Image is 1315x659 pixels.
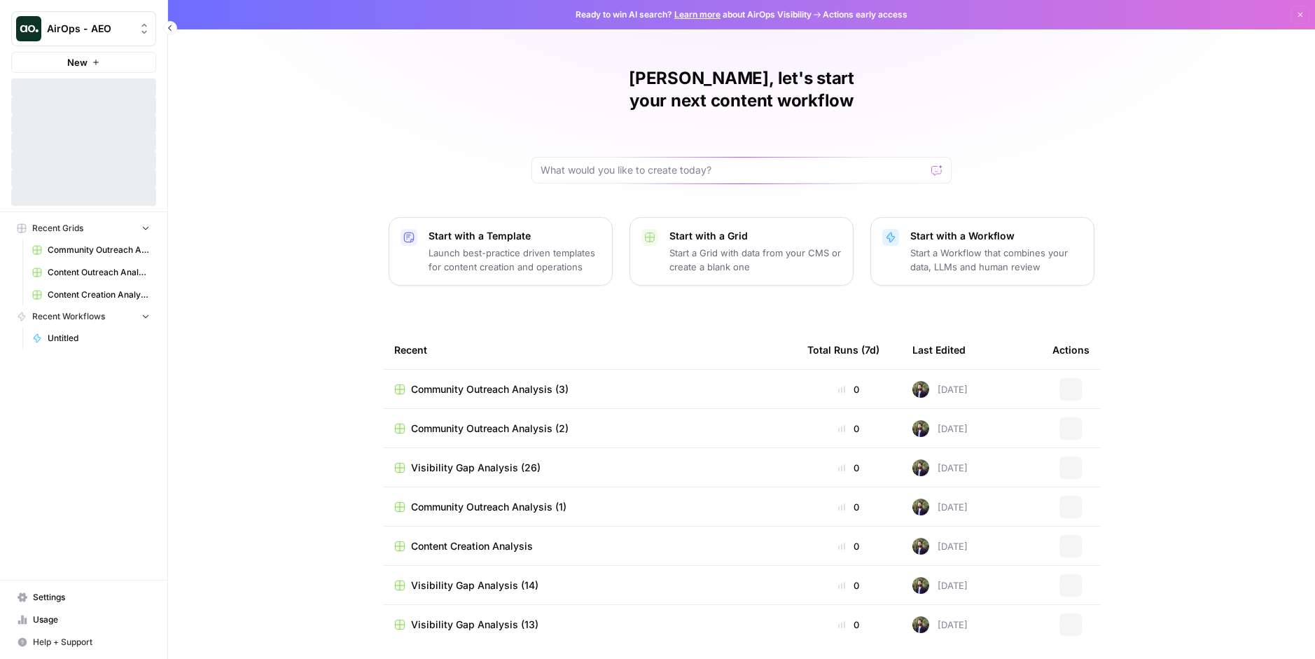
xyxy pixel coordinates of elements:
[11,586,156,609] a: Settings
[411,422,569,436] span: Community Outreach Analysis (2)
[912,538,929,555] img: 4dqwcgipae5fdwxp9v51u2818epj
[912,577,968,594] div: [DATE]
[394,500,785,514] a: Community Outreach Analysis (1)
[576,8,812,21] span: Ready to win AI search? about AirOps Visibility
[11,52,156,73] button: New
[910,246,1083,274] p: Start a Workflow that combines your data, LLMs and human review
[669,246,842,274] p: Start a Grid with data from your CMS or create a blank one
[411,578,538,592] span: Visibility Gap Analysis (14)
[912,577,929,594] img: 4dqwcgipae5fdwxp9v51u2818epj
[807,578,890,592] div: 0
[807,618,890,632] div: 0
[11,11,156,46] button: Workspace: AirOps - AEO
[11,631,156,653] button: Help + Support
[629,217,854,286] button: Start with a GridStart a Grid with data from your CMS or create a blank one
[912,538,968,555] div: [DATE]
[912,420,929,437] img: 4dqwcgipae5fdwxp9v51u2818epj
[26,261,156,284] a: Content Outreach Analysis
[32,310,105,323] span: Recent Workflows
[1052,331,1090,369] div: Actions
[807,422,890,436] div: 0
[912,616,929,633] img: 4dqwcgipae5fdwxp9v51u2818epj
[394,578,785,592] a: Visibility Gap Analysis (14)
[11,218,156,239] button: Recent Grids
[394,618,785,632] a: Visibility Gap Analysis (13)
[48,244,150,256] span: Community Outreach Analysis (4)
[674,9,721,20] a: Learn more
[823,8,907,21] span: Actions early access
[807,500,890,514] div: 0
[26,239,156,261] a: Community Outreach Analysis (4)
[807,331,879,369] div: Total Runs (7d)
[531,67,952,112] h1: [PERSON_NAME], let's start your next content workflow
[32,222,83,235] span: Recent Grids
[411,539,533,553] span: Content Creation Analysis
[11,609,156,631] a: Usage
[912,381,968,398] div: [DATE]
[67,55,88,69] span: New
[807,461,890,475] div: 0
[26,284,156,306] a: Content Creation Analysis (2)
[389,217,613,286] button: Start with a TemplateLaunch best-practice driven templates for content creation and operations
[47,22,132,36] span: AirOps - AEO
[912,420,968,437] div: [DATE]
[394,461,785,475] a: Visibility Gap Analysis (26)
[411,618,538,632] span: Visibility Gap Analysis (13)
[411,500,566,514] span: Community Outreach Analysis (1)
[11,306,156,327] button: Recent Workflows
[48,332,150,345] span: Untitled
[429,246,601,274] p: Launch best-practice driven templates for content creation and operations
[48,266,150,279] span: Content Outreach Analysis
[541,163,926,177] input: What would you like to create today?
[33,613,150,626] span: Usage
[912,499,929,515] img: 4dqwcgipae5fdwxp9v51u2818epj
[912,459,929,476] img: 4dqwcgipae5fdwxp9v51u2818epj
[394,331,785,369] div: Recent
[33,636,150,648] span: Help + Support
[48,289,150,301] span: Content Creation Analysis (2)
[912,381,929,398] img: 4dqwcgipae5fdwxp9v51u2818epj
[912,616,968,633] div: [DATE]
[870,217,1094,286] button: Start with a WorkflowStart a Workflow that combines your data, LLMs and human review
[912,499,968,515] div: [DATE]
[912,459,968,476] div: [DATE]
[26,327,156,349] a: Untitled
[807,382,890,396] div: 0
[394,382,785,396] a: Community Outreach Analysis (3)
[394,539,785,553] a: Content Creation Analysis
[394,422,785,436] a: Community Outreach Analysis (2)
[807,539,890,553] div: 0
[669,229,842,243] p: Start with a Grid
[33,591,150,604] span: Settings
[411,382,569,396] span: Community Outreach Analysis (3)
[429,229,601,243] p: Start with a Template
[16,16,41,41] img: AirOps - AEO Logo
[912,331,966,369] div: Last Edited
[411,461,541,475] span: Visibility Gap Analysis (26)
[910,229,1083,243] p: Start with a Workflow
